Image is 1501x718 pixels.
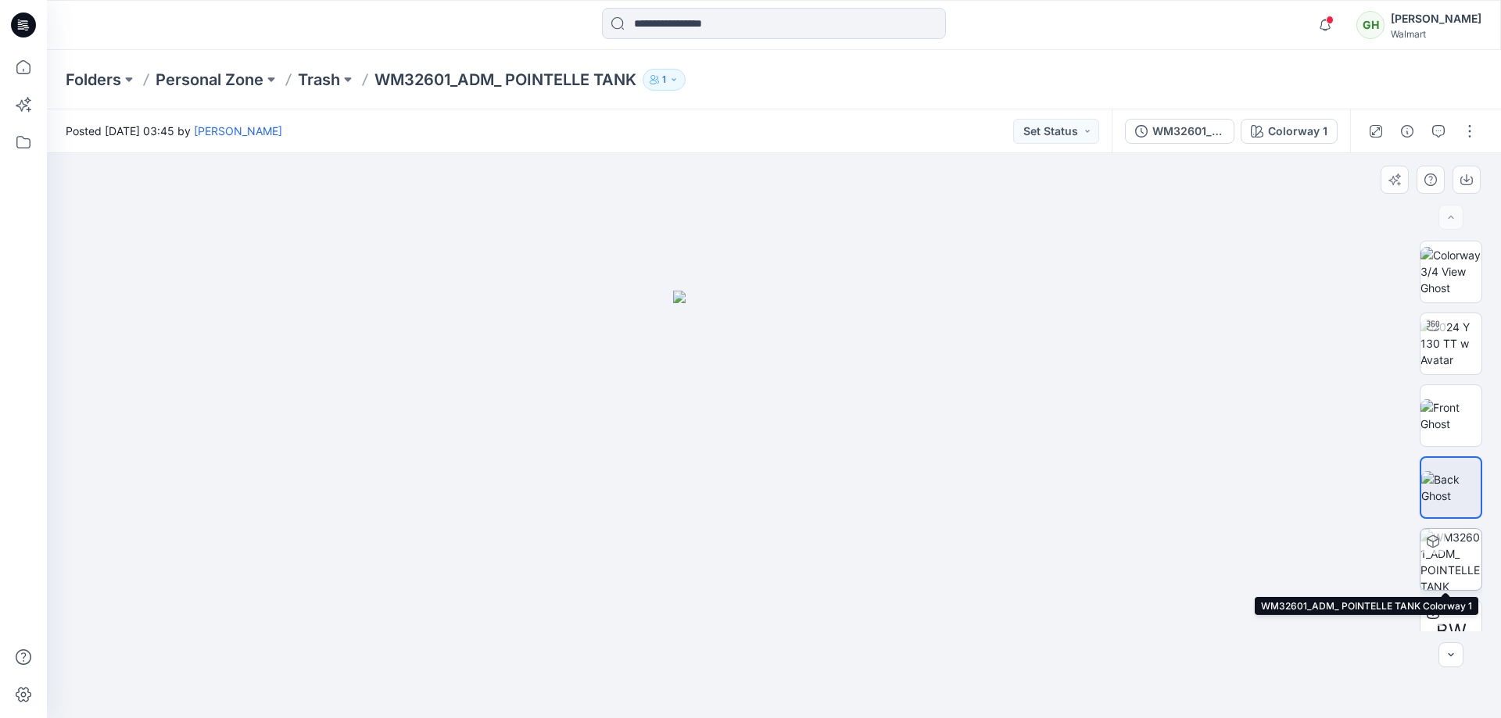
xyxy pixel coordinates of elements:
img: Front Ghost [1420,399,1481,432]
button: Details [1395,119,1420,144]
p: WM32601_ADM_ POINTELLE TANK [374,69,636,91]
a: [PERSON_NAME] [194,124,282,138]
a: Folders [66,69,121,91]
button: WM32601_ADM_ POINTELLE TANK [1125,119,1234,144]
a: Trash [298,69,340,91]
button: 1 [643,69,686,91]
div: WM32601_ADM_ POINTELLE TANK [1152,123,1224,140]
div: GH [1356,11,1385,39]
img: Back Ghost [1421,471,1481,504]
a: Personal Zone [156,69,263,91]
button: Colorway 1 [1241,119,1338,144]
div: Walmart [1391,28,1481,40]
img: Colorway 3/4 View Ghost [1420,247,1481,296]
div: [PERSON_NAME] [1391,9,1481,28]
img: 2024 Y 130 TT w Avatar [1420,319,1481,368]
img: WM32601_ADM_ POINTELLE TANK Colorway 1 [1420,529,1481,590]
span: BW [1436,617,1467,645]
span: Posted [DATE] 03:45 by [66,123,282,139]
p: 1 [662,71,666,88]
div: Colorway 1 [1268,123,1327,140]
